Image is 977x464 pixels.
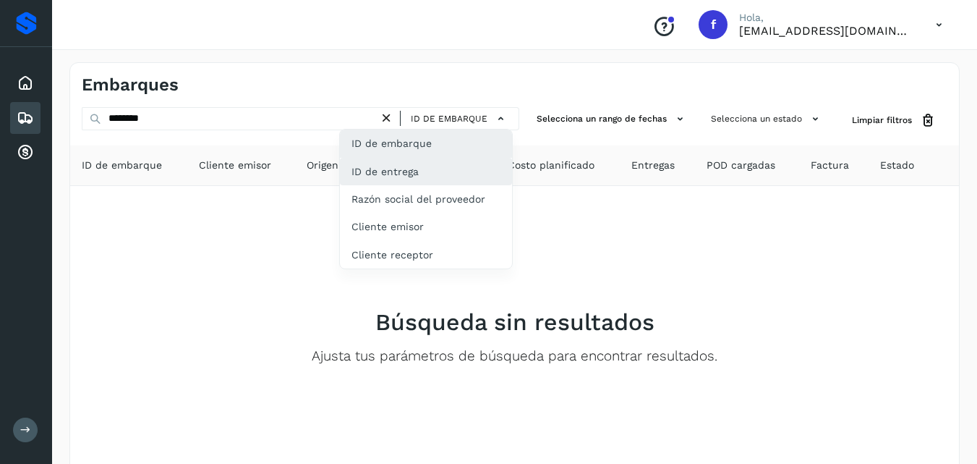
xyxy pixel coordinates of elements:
[340,213,512,240] div: Cliente emisor
[340,241,512,269] div: Cliente receptor
[739,12,913,24] p: Hola,
[340,158,512,185] div: ID de entrega
[739,24,913,38] p: facturacion.transalmar@gmail.com
[10,102,40,134] div: Embarques
[340,185,512,213] div: Razón social del proveedor
[10,67,40,99] div: Inicio
[340,130,512,157] div: ID de embarque
[10,137,40,169] div: Cuentas por cobrar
